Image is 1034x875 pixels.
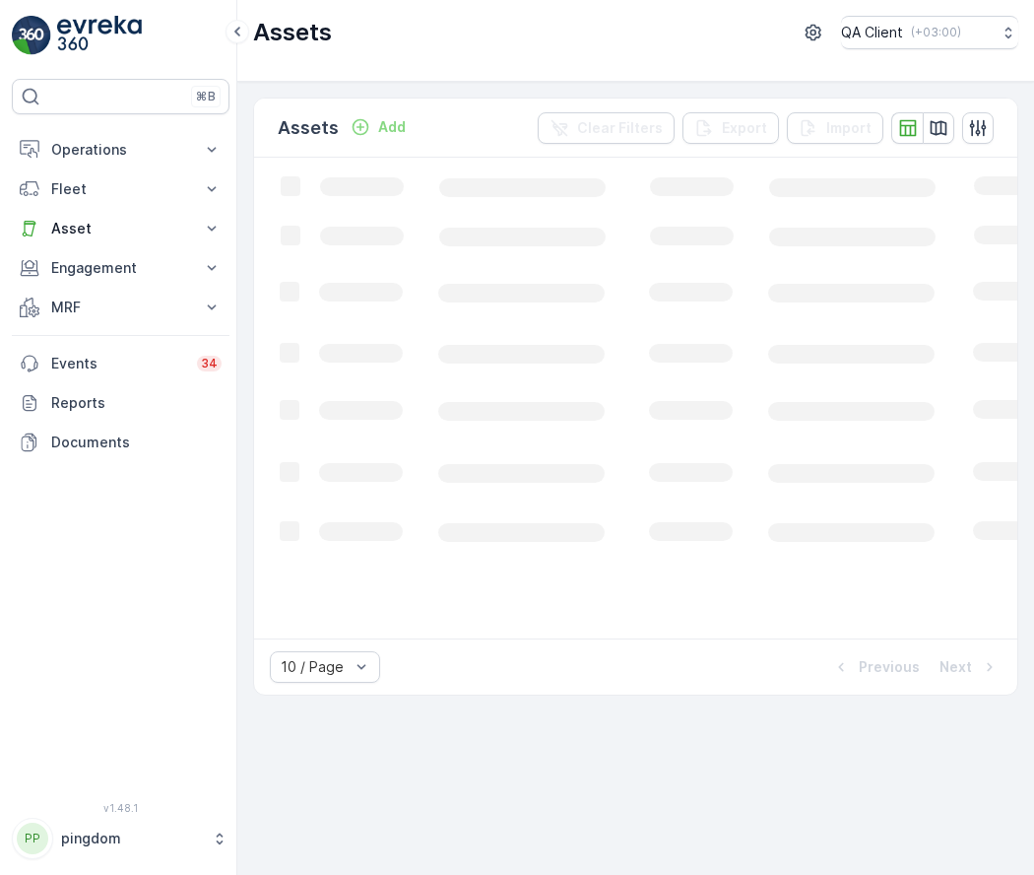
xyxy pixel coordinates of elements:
[12,130,229,169] button: Operations
[51,393,222,413] p: Reports
[911,25,961,40] p: ( +03:00 )
[787,112,883,144] button: Import
[12,383,229,423] a: Reports
[278,114,339,142] p: Assets
[12,802,229,814] span: v 1.48.1
[859,657,920,677] p: Previous
[51,258,190,278] p: Engagement
[12,209,229,248] button: Asset
[841,16,1018,49] button: QA Client(+03:00)
[51,298,190,317] p: MRF
[12,16,51,55] img: logo
[51,433,222,452] p: Documents
[538,112,675,144] button: Clear Filters
[196,89,216,104] p: ⌘B
[51,140,190,160] p: Operations
[682,112,779,144] button: Export
[12,344,229,383] a: Events34
[17,823,48,854] div: PP
[937,655,1002,679] button: Next
[829,655,922,679] button: Previous
[201,356,218,371] p: 34
[577,118,663,138] p: Clear Filters
[939,657,972,677] p: Next
[722,118,767,138] p: Export
[12,423,229,462] a: Documents
[12,288,229,327] button: MRF
[253,17,332,48] p: Assets
[826,118,872,138] p: Import
[12,169,229,209] button: Fleet
[51,179,190,199] p: Fleet
[51,219,190,238] p: Asset
[343,115,414,139] button: Add
[12,818,229,859] button: PPpingdom
[378,117,406,137] p: Add
[12,248,229,288] button: Engagement
[57,16,142,55] img: logo_light-DOdMpM7g.png
[51,354,185,373] p: Events
[61,829,202,848] p: pingdom
[841,23,903,42] p: QA Client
